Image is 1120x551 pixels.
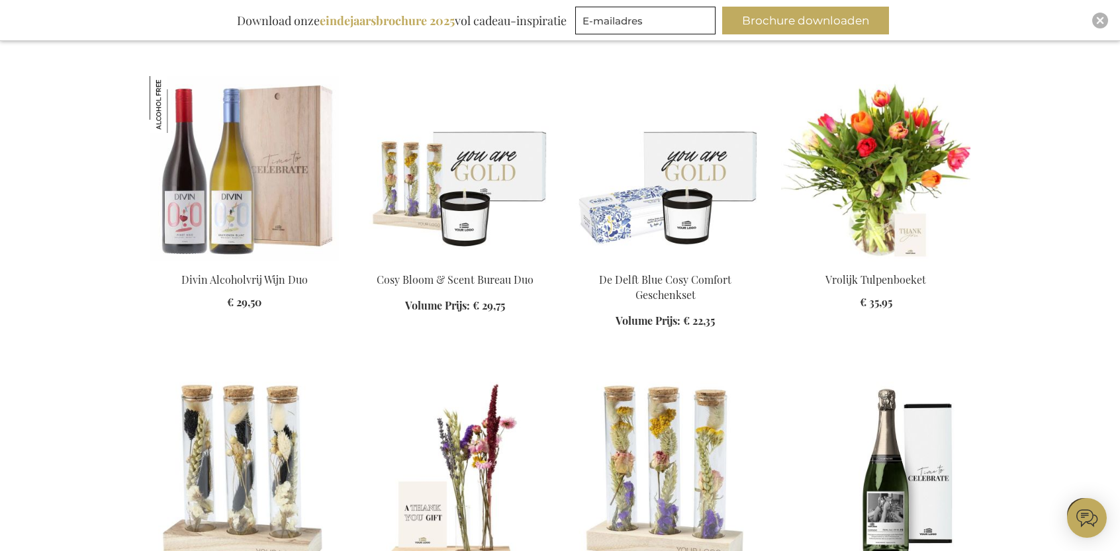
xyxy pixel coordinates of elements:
div: Download onze vol cadeau-inspiratie [231,7,573,34]
form: marketing offers and promotions [575,7,720,38]
span: € 22,35 [683,314,715,327]
iframe: belco-activator-frame [1067,498,1107,538]
button: Brochure downloaden [722,7,889,34]
span: Volume Prijs: [405,298,470,312]
img: Delft's Cosy Comfort Gift Set [571,76,760,261]
img: Cheerful Tulip Flower Bouquet [781,76,970,261]
b: eindejaarsbrochure 2025 [320,13,455,28]
a: Delft's Cosy Comfort Gift Set [571,256,760,269]
div: Close [1092,13,1108,28]
span: Volume Prijs: [616,314,680,327]
img: Divin Non-Alcoholic Wine Duo [150,76,339,261]
a: Volume Prijs: € 29,75 [405,298,505,314]
a: Divin Alcoholvrij Wijn Duo [181,273,308,286]
span: € 29,75 [473,298,505,312]
a: The Bloom & Scent Cosy Desk Duo [360,256,549,269]
a: Cheerful Tulip Flower Bouquet [781,256,970,269]
img: The Bloom & Scent Cosy Desk Duo [360,76,549,261]
a: Volume Prijs: € 22,35 [616,314,715,329]
span: € 35,95 [860,295,892,309]
a: De Delft Blue Cosy Comfort Geschenkset [599,273,731,302]
a: Divin Non-Alcoholic Wine Duo Divin Alcoholvrij Wijn Duo [150,256,339,269]
img: Close [1096,17,1104,24]
img: Divin Alcoholvrij Wijn Duo [150,76,207,133]
input: E-mailadres [575,7,716,34]
a: Cosy Bloom & Scent Bureau Duo [377,273,534,286]
span: € 29,50 [227,295,261,309]
a: Vrolijk Tulpenboeket [825,273,926,286]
